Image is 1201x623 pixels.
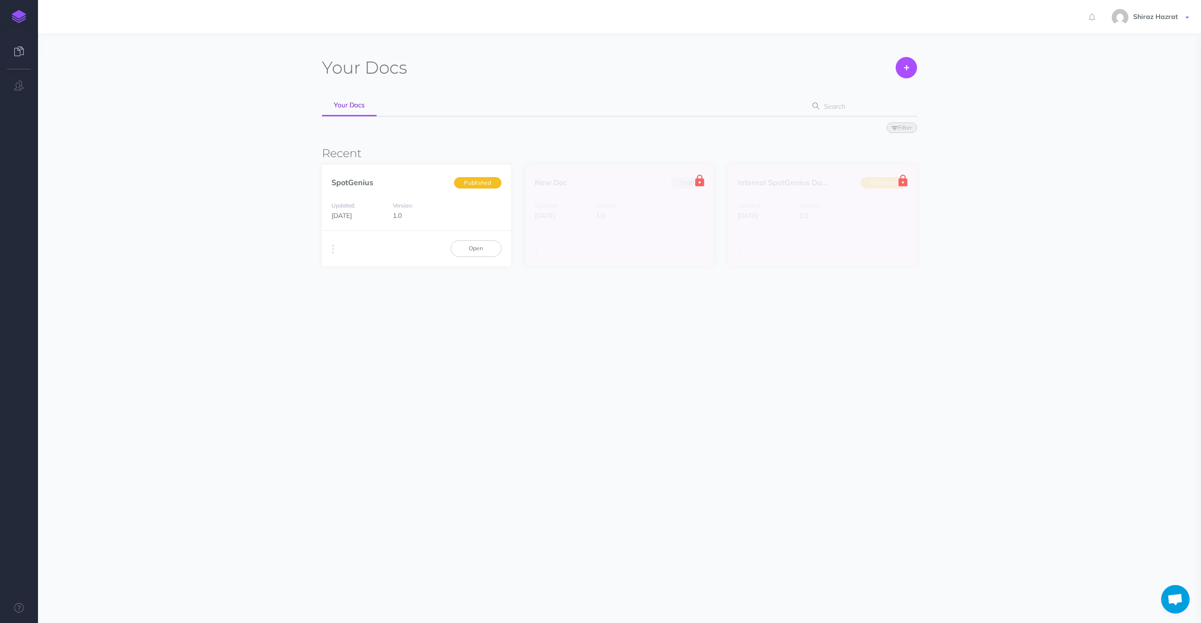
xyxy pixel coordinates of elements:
[322,57,407,78] h1: Docs
[1161,585,1190,614] a: Open chat
[393,202,413,209] small: Version:
[393,211,402,220] span: 1.0
[331,202,355,209] small: Updated:
[322,57,360,78] span: Your
[1128,12,1182,21] span: Shiraz Hazrat
[331,178,373,187] a: SpotGenius
[331,211,352,220] span: [DATE]
[322,95,377,116] a: Your Docs
[451,240,501,256] a: Open
[322,147,917,160] h3: Recent
[1112,9,1128,26] img: f24abfa90493f84c710da7b1c7ca5087.jpg
[332,243,334,256] i: More actions
[12,10,26,23] img: logo-mark.svg
[887,123,917,133] button: Filter
[334,101,365,109] span: Your Docs
[821,98,902,115] input: Search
